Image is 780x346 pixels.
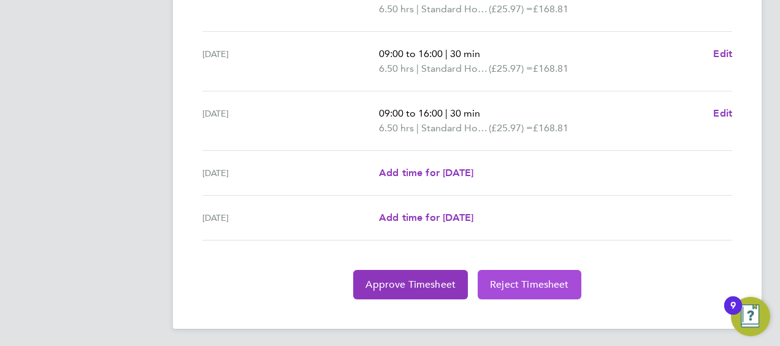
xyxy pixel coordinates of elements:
[202,210,379,225] div: [DATE]
[533,63,568,74] span: £168.81
[379,122,414,134] span: 6.50 hrs
[416,3,419,15] span: |
[713,107,732,119] span: Edit
[489,63,533,74] span: (£25.97) =
[379,3,414,15] span: 6.50 hrs
[731,297,770,336] button: Open Resource Center, 9 new notifications
[713,106,732,121] a: Edit
[379,212,473,223] span: Add time for [DATE]
[416,122,419,134] span: |
[489,122,533,134] span: (£25.97) =
[379,210,473,225] a: Add time for [DATE]
[450,48,480,60] span: 30 min
[379,166,473,180] a: Add time for [DATE]
[379,48,443,60] span: 09:00 to 16:00
[421,121,489,136] span: Standard Hourly
[353,270,468,299] button: Approve Timesheet
[490,279,569,291] span: Reject Timesheet
[489,3,533,15] span: (£25.97) =
[379,63,414,74] span: 6.50 hrs
[533,3,568,15] span: £168.81
[478,270,581,299] button: Reject Timesheet
[202,106,379,136] div: [DATE]
[450,107,480,119] span: 30 min
[379,167,473,179] span: Add time for [DATE]
[445,48,448,60] span: |
[445,107,448,119] span: |
[730,306,736,321] div: 9
[421,61,489,76] span: Standard Hourly
[421,2,489,17] span: Standard Hourly
[533,122,568,134] span: £168.81
[713,48,732,60] span: Edit
[202,47,379,76] div: [DATE]
[202,166,379,180] div: [DATE]
[713,47,732,61] a: Edit
[416,63,419,74] span: |
[379,107,443,119] span: 09:00 to 16:00
[365,279,456,291] span: Approve Timesheet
